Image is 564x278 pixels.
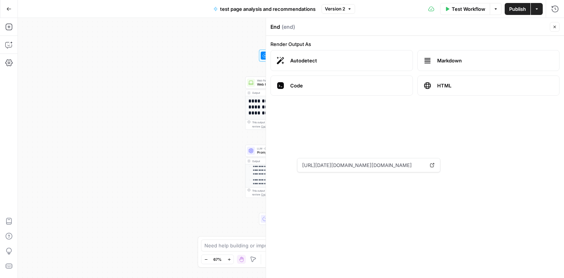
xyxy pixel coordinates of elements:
[252,120,321,128] div: This output is too large & has been abbreviated for review. to view the full content.
[440,3,490,15] button: Test Workflow
[252,159,309,163] div: Output
[245,213,323,225] div: EndOutput
[257,150,308,155] span: Prompt LLM
[437,82,554,89] span: HTML
[452,5,485,13] span: Test Workflow
[301,158,426,172] span: [URL][DATE][DOMAIN_NAME][DOMAIN_NAME]
[290,57,407,64] span: Autodetect
[261,193,280,196] span: Copy the output
[245,50,323,62] div: WorkflowSet InputsInputs
[209,3,320,15] button: test page analysis and recommendations
[325,6,345,12] span: Version 2
[505,3,530,15] button: Publish
[220,5,316,13] span: test page analysis and recommendations
[437,57,554,64] span: Markdown
[282,23,295,31] span: ( end )
[257,146,308,151] span: LLM · GPT-5
[257,78,309,83] span: Web Page Scrape
[509,5,526,13] span: Publish
[257,82,309,87] span: Web Page Scrape
[252,189,321,197] div: This output is too large & has been abbreviated for review. to view the full content.
[252,91,309,95] div: Output
[213,256,222,262] span: 67%
[322,4,355,14] button: Version 2
[270,40,560,48] label: Render Output As
[270,23,548,31] div: End
[290,82,407,89] span: Code
[261,125,280,128] span: Copy the output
